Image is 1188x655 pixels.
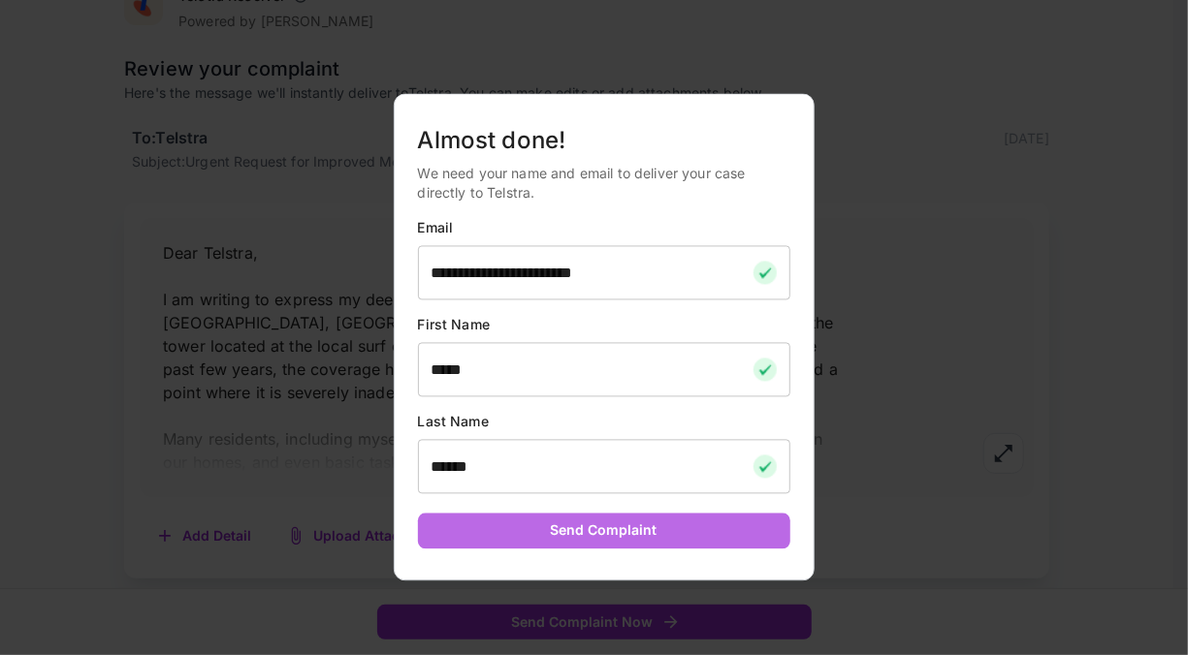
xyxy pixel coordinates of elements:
p: We need your name and email to deliver your case directly to Telstra. [418,165,790,203]
img: checkmark [754,455,777,479]
p: First Name [418,316,790,335]
img: checkmark [754,262,777,285]
button: Send Complaint [418,514,790,549]
p: Email [418,219,790,238]
h5: Almost done! [418,126,790,157]
img: checkmark [754,359,777,382]
p: Last Name [418,413,790,432]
